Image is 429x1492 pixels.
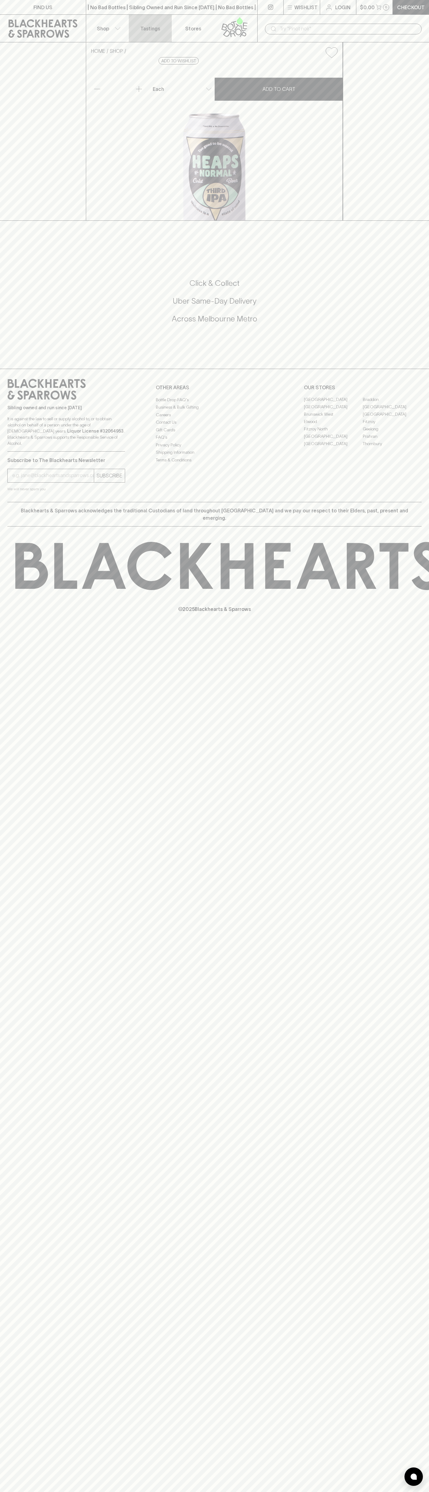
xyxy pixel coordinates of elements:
[140,25,160,32] p: Tastings
[91,48,105,54] a: HOME
[411,1474,417,1480] img: bubble-icon
[110,48,123,54] a: SHOP
[7,457,125,464] p: Subscribe to The Blackhearts Newsletter
[363,433,422,440] a: Prahran
[280,24,417,34] input: Try "Pinot noir"
[67,429,124,433] strong: Liquor License #32064953
[363,411,422,418] a: [GEOGRAPHIC_DATA]
[7,314,422,324] h5: Across Melbourne Metro
[156,411,274,418] a: Careers
[97,472,122,479] p: SUBSCRIBE
[363,440,422,448] a: Thornbury
[397,4,425,11] p: Checkout
[7,486,125,492] p: We will never spam you
[304,384,422,391] p: OUR STORES
[363,396,422,403] a: Braddon
[129,15,172,42] a: Tastings
[304,425,363,433] a: Fitzroy North
[86,15,129,42] button: Shop
[304,418,363,425] a: Elwood
[304,411,363,418] a: Brunswick West
[7,278,422,288] h5: Click & Collect
[97,25,109,32] p: Shop
[156,384,274,391] p: OTHER AREAS
[385,6,387,9] p: 0
[7,416,125,446] p: It is against the law to sell or supply alcohol to, or to obtain alcohol on behalf of a person un...
[335,4,350,11] p: Login
[156,396,274,403] a: Bottle Drop FAQ's
[294,4,318,11] p: Wishlist
[304,396,363,403] a: [GEOGRAPHIC_DATA]
[156,404,274,411] a: Business & Bulk Gifting
[33,4,52,11] p: FIND US
[156,426,274,433] a: Gift Cards
[156,441,274,449] a: Privacy Policy
[304,433,363,440] a: [GEOGRAPHIC_DATA]
[12,507,417,522] p: Blackhearts & Sparrows acknowledges the traditional Custodians of land throughout [GEOGRAPHIC_DAT...
[7,254,422,356] div: Call to action block
[153,85,164,93] p: Each
[360,4,375,11] p: $0.00
[94,469,125,482] button: SUBSCRIBE
[363,403,422,411] a: [GEOGRAPHIC_DATA]
[12,471,94,480] input: e.g. jane@blackheartsandsparrows.com.au
[156,449,274,456] a: Shipping Information
[323,45,340,60] button: Add to wishlist
[159,57,199,64] button: Add to wishlist
[363,418,422,425] a: Fitzroy
[7,405,125,411] p: Sibling owned and run since [DATE]
[304,440,363,448] a: [GEOGRAPHIC_DATA]
[172,15,215,42] a: Stores
[185,25,201,32] p: Stores
[304,403,363,411] a: [GEOGRAPHIC_DATA]
[363,425,422,433] a: Geelong
[156,419,274,426] a: Contact Us
[156,434,274,441] a: FAQ's
[215,78,343,101] button: ADD TO CART
[150,83,214,95] div: Each
[7,296,422,306] h5: Uber Same-Day Delivery
[156,456,274,464] a: Terms & Conditions
[262,85,295,93] p: ADD TO CART
[86,63,343,220] img: 35892.png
